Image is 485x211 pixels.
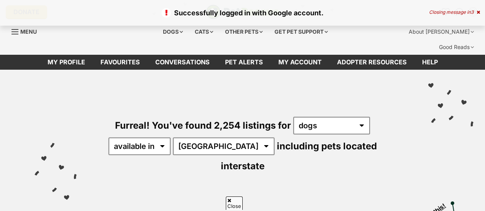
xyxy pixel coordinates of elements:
span: 3 [471,9,473,15]
span: including pets located interstate [221,141,377,172]
a: Pet alerts [217,55,271,70]
span: Furreal! You've found 2,254 listings for [115,120,291,131]
p: Successfully logged in with Google account. [8,8,477,18]
div: About [PERSON_NAME] [403,24,479,39]
div: Dogs [158,24,188,39]
div: Cats [189,24,219,39]
a: Favourites [93,55,148,70]
a: Help [414,55,446,70]
div: Good Reads [434,39,479,55]
a: My account [271,55,329,70]
a: Menu [12,24,42,38]
a: Adopter resources [329,55,414,70]
div: Closing message in [429,10,480,15]
a: My profile [40,55,93,70]
div: Get pet support [269,24,333,39]
span: Close [226,196,243,210]
div: Other pets [220,24,268,39]
a: conversations [148,55,217,70]
span: Menu [20,28,37,35]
